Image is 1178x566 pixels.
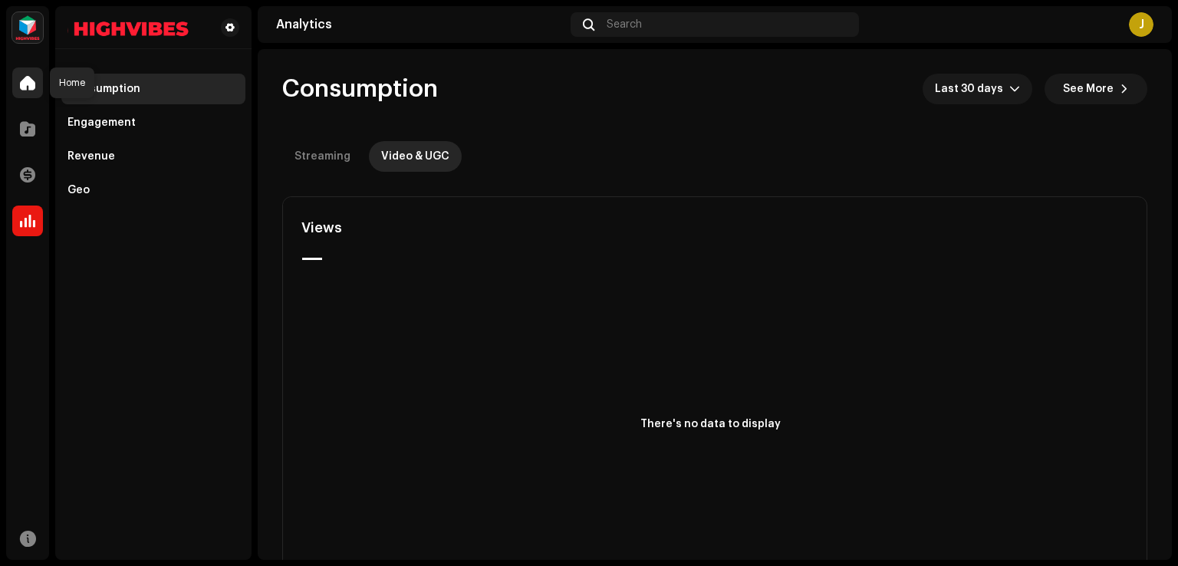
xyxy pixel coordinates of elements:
[67,117,136,129] div: Engagement
[1063,74,1114,104] span: See More
[67,150,115,163] div: Revenue
[67,184,90,196] div: Geo
[640,419,781,429] text: There's no data to display
[1045,74,1147,104] button: See More
[294,141,350,172] div: Streaming
[61,175,245,206] re-m-nav-item: Geo
[12,12,43,43] img: feab3aad-9b62-475c-8caf-26f15a9573ee
[67,18,196,37] img: d4093022-bcd4-44a3-a5aa-2cc358ba159b
[381,141,449,172] div: Video & UGC
[61,107,245,138] re-m-nav-item: Engagement
[61,74,245,104] re-m-nav-item: Consumption
[607,18,642,31] span: Search
[935,74,1009,104] span: Last 30 days
[61,141,245,172] re-m-nav-item: Revenue
[276,18,564,31] div: Analytics
[67,83,140,95] div: Consumption
[282,74,438,104] span: Consumption
[1129,12,1153,37] div: J
[1009,74,1020,104] div: dropdown trigger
